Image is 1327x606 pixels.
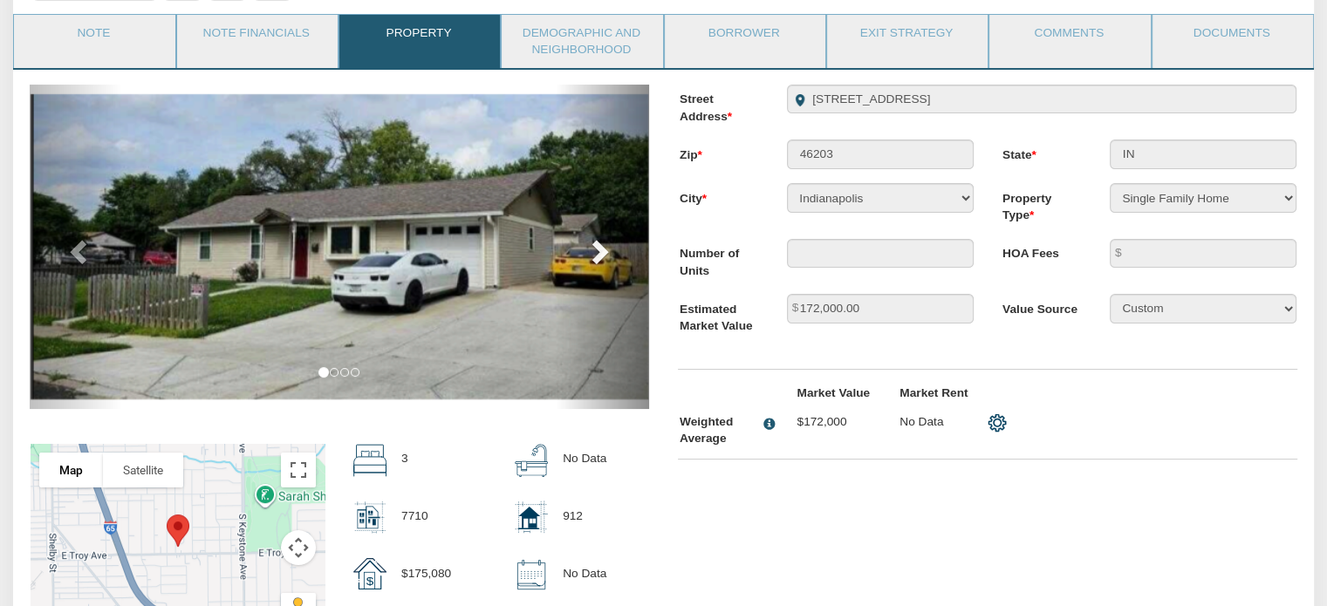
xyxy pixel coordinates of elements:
[401,558,451,589] p: $175,080
[14,15,173,58] a: Note
[665,239,772,280] label: Number of Units
[563,444,606,474] p: No Data
[783,385,886,402] label: Market Value
[665,294,772,335] label: Estimated Market Value
[665,140,772,163] label: Zip
[515,444,548,477] img: bath.svg
[563,500,583,531] p: 912
[827,15,986,58] a: Exit Strategy
[401,444,408,474] p: 3
[665,15,824,58] a: Borrower
[401,500,428,531] p: 7710
[515,558,548,591] img: sold_date.svg
[160,507,196,554] div: Marker
[502,15,660,68] a: Demographic and Neighborhood
[885,385,988,402] label: Market Rent
[988,239,1095,262] label: HOA Fees
[989,15,1148,58] a: Comments
[353,500,386,534] img: lot_size.svg
[281,530,316,565] button: Map camera controls
[988,413,1007,432] img: settings.png
[665,183,772,207] label: City
[177,15,336,58] a: Note Financials
[680,413,756,447] div: Weighted Average
[665,85,772,126] label: Street Address
[103,453,183,487] button: Show satellite imagery
[281,453,316,487] button: Toggle fullscreen view
[31,94,648,399] img: 583145
[339,15,498,58] a: Property
[899,413,973,431] p: No Data
[797,413,870,431] p: $172,000
[515,500,548,534] img: home_size.svg
[988,183,1095,224] label: Property Type
[353,444,386,477] img: beds.svg
[563,558,606,589] p: No Data
[39,453,103,487] button: Show street map
[1153,15,1311,58] a: Documents
[988,140,1095,163] label: State
[353,558,386,589] img: sold_price.svg
[988,294,1095,317] label: Value Source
